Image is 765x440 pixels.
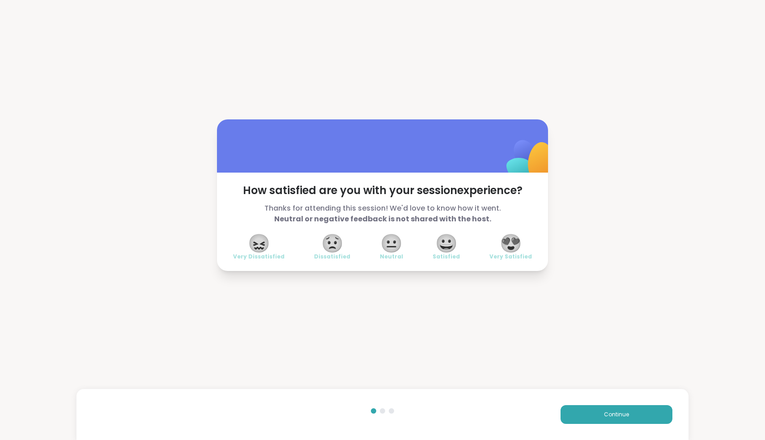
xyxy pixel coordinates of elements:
[314,253,350,260] span: Dissatisfied
[274,214,491,224] b: Neutral or negative feedback is not shared with the host.
[433,253,460,260] span: Satisfied
[500,235,522,251] span: 😍
[604,410,629,419] span: Continue
[233,183,532,198] span: How satisfied are you with your session experience?
[380,253,403,260] span: Neutral
[248,235,270,251] span: 😖
[561,405,672,424] button: Continue
[489,253,532,260] span: Very Satisfied
[485,117,574,206] img: ShareWell Logomark
[380,235,403,251] span: 😐
[233,203,532,224] span: Thanks for attending this session! We'd love to know how it went.
[321,235,344,251] span: 😟
[233,253,285,260] span: Very Dissatisfied
[435,235,458,251] span: 😀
